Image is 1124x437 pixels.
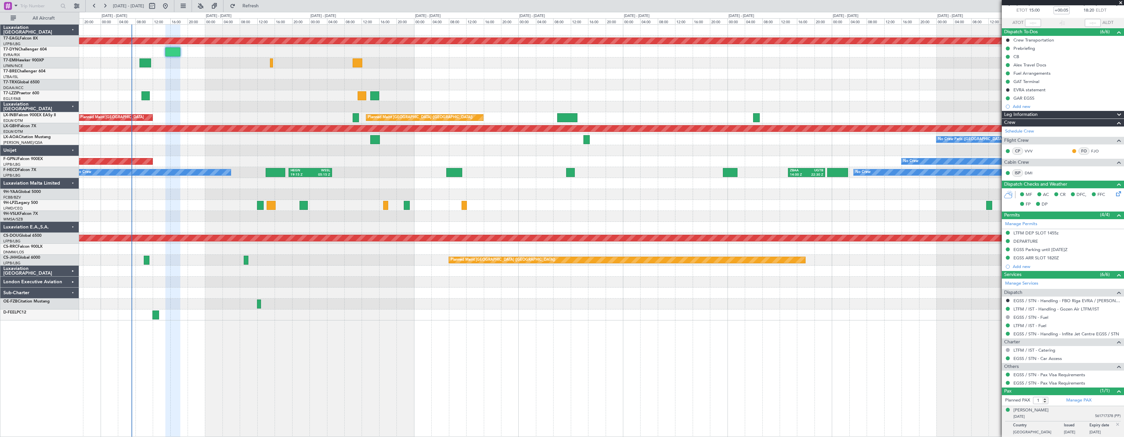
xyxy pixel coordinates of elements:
p: [DATE] [1064,430,1089,436]
div: 00:00 [205,18,222,24]
div: No Crew [903,156,918,166]
p: Country [1013,423,1064,430]
div: 12:00 [675,18,692,24]
div: 20:00 [188,18,205,24]
button: Refresh [227,1,267,11]
p: Issued [1064,423,1089,430]
span: Leg Information [1004,111,1038,119]
span: F-GPNJ [3,157,18,161]
div: Planned Maint [GEOGRAPHIC_DATA] [80,113,144,123]
div: Planned Maint [GEOGRAPHIC_DATA] ([GEOGRAPHIC_DATA]) [368,113,473,123]
div: 20:00 [83,18,100,24]
a: EGSS / STN - Pax Visa Requirements [1013,372,1085,378]
a: VVV [1025,148,1040,154]
span: FFC [1097,192,1105,198]
a: EDLW/DTM [3,118,23,123]
div: 16:00 [902,18,919,24]
div: ZBAA [790,168,807,173]
a: DNMM/LOS [3,250,24,255]
div: LTFM DEP SLOT 1455z [1013,230,1059,236]
span: (6/6) [1100,271,1110,278]
div: 16:00 [588,18,605,24]
a: T7-EAGLFalcon 8X [3,37,38,41]
a: WMSA/SZB [3,217,23,222]
p: Expiry date [1089,423,1115,430]
span: Dispatch [1004,289,1022,297]
div: 20:00 [919,18,936,24]
span: Cabin Crew [1004,159,1029,166]
div: 04:00 [431,18,449,24]
span: LX-AOA [3,135,19,139]
span: Flight Crew [1004,137,1029,144]
a: LX-INBFalcon 900EX EASy II [3,113,56,117]
span: T7-TRX [3,80,17,84]
div: [DATE] - [DATE] [624,13,649,19]
a: EGLF/FAB [3,96,21,101]
input: --:-- [1025,19,1041,27]
div: FO [1079,147,1089,155]
a: LTFM / IST - Handling - Gozen Air LTFM/IST [1013,306,1099,312]
div: 00:00 [309,18,327,24]
span: CS-RRC [3,245,18,249]
a: T7-BREChallenger 604 [3,69,45,73]
div: UGTB [807,168,823,173]
div: 04:00 [954,18,971,24]
div: 08:00 [449,18,466,24]
span: T7-EMI [3,58,16,62]
span: FP [1026,201,1031,208]
div: 12:00 [780,18,797,24]
div: 04:00 [222,18,240,24]
img: close [1115,421,1121,427]
a: EVRA/RIX [3,52,20,57]
div: 12:00 [257,18,275,24]
span: AC [1043,192,1049,198]
div: No Crew Paris ([GEOGRAPHIC_DATA]) [938,134,1004,144]
span: OE-FZB [3,300,18,304]
a: LFPB/LBG [3,173,21,178]
div: 00:00 [101,18,118,24]
a: T7-LZZIPraetor 600 [3,91,39,95]
div: 12:00 [884,18,902,24]
div: 14:00 Z [790,173,807,177]
div: [DATE] - [DATE] [519,13,545,19]
a: F-HECDFalcon 7X [3,168,36,172]
span: Dispatch Checks and Weather [1004,181,1067,188]
div: 04:00 [118,18,135,24]
div: 08:00 [762,18,780,24]
a: LTBA/ISL [3,74,18,79]
div: 04:00 [327,18,344,24]
div: 00:00 [936,18,954,24]
a: EGSS / STN - Handling - FBO Riga EVRA / [PERSON_NAME] [1013,298,1121,304]
span: Charter [1004,338,1020,346]
p: [GEOGRAPHIC_DATA] [1013,430,1064,436]
a: LX-AOACitation Mustang [3,135,51,139]
div: No Crew [76,167,91,177]
button: All Aircraft [7,13,72,24]
div: EGSS Parking until [DATE]Z [1013,247,1068,252]
a: LFMD/CEQ [3,206,23,211]
div: 00:00 [728,18,745,24]
a: 9H-VSLKFalcon 7X [3,212,38,216]
div: 16:00 [275,18,292,24]
input: Trip Number [20,1,58,11]
a: EGSS / STN - Fuel [1013,314,1048,320]
span: 9H-YAA [3,190,18,194]
span: Permits [1004,212,1020,219]
div: CB [1013,54,1019,59]
span: Refresh [237,4,265,8]
div: 04:00 [640,18,657,24]
div: 20:00 [815,18,832,24]
div: 16:00 [484,18,501,24]
div: 22:30 Z [807,173,823,177]
div: [DATE] - [DATE] [415,13,441,19]
span: CS-DOU [3,234,19,238]
div: [PERSON_NAME] [1013,407,1049,414]
span: MF [1026,192,1032,198]
div: 04:00 [745,18,762,24]
a: 9H-LPZLegacy 500 [3,201,38,205]
div: [DATE] - [DATE] [833,13,858,19]
span: 18:20 [1083,7,1094,14]
span: F-HECD [3,168,18,172]
div: 12:00 [153,18,170,24]
div: ISP [1012,169,1023,177]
